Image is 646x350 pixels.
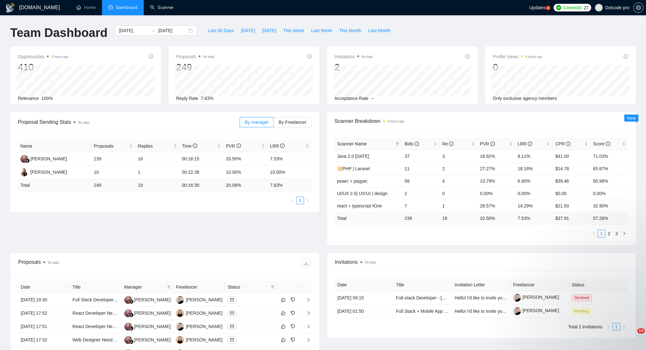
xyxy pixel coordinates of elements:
[267,179,311,192] td: 7.63 %
[553,212,590,224] td: $ 37.91
[149,54,153,59] span: info-circle
[122,281,173,293] th: Manager
[25,158,30,163] img: gigradar-bm.png
[622,232,626,235] span: right
[304,197,312,204] button: right
[72,311,141,316] a: React Developer Needed for SaaS
[279,25,308,36] button: This Week
[179,166,223,179] td: 00:22:38
[592,232,596,235] span: left
[569,279,628,291] th: Status
[245,120,269,125] span: By manager
[20,155,28,163] img: DS
[186,296,222,303] div: [PERSON_NAME]
[396,309,577,314] a: Full Stack + Mobile App Development & Maintenance partner for Stock Market Analysis App
[477,212,515,224] td: 20.50 %
[304,197,312,204] li: Next Page
[91,140,135,152] th: Proposals
[150,28,156,33] span: swap-right
[362,55,373,59] span: No data
[633,5,643,10] a: setting
[108,5,113,10] span: dashboard
[563,4,582,11] span: Connects:
[124,310,171,315] a: DS[PERSON_NAME]
[129,326,134,331] img: gigradar-bm.png
[513,294,521,302] img: c1mB8-e_gDE6T-a6-_2Lo1IVtBiQeSaBU5QXALP7m7GHbIy9CLLQBCSzh7JM9T1CUp
[515,199,553,212] td: 14.29%
[513,307,521,315] img: c1mB8-e_gDE6T-a6-_2Lo1IVtBiQeSaBU5QXALP7m7GHbIy9CLLQBCSzh7JM9T1CUp
[124,336,132,344] img: DS
[402,212,439,224] td: 239
[176,61,214,73] div: 249
[270,143,285,149] span: LRR
[72,297,191,302] a: Full Stack Developer – FastAPI, PostgreSQL, Next.js, Azure
[18,96,39,101] span: Relevance
[308,25,336,36] button: Last Week
[613,230,621,237] li: 3
[553,150,590,162] td: $41.00
[138,143,172,150] span: Replies
[134,323,171,330] div: [PERSON_NAME]
[176,324,222,329] a: YP[PERSON_NAME]
[591,187,628,199] td: 0.00%
[477,187,515,199] td: 0.00%
[368,27,390,34] span: Last Month
[18,140,91,152] th: Name
[591,150,628,162] td: 71.03%
[124,324,171,329] a: DS[PERSON_NAME]
[70,293,121,307] td: Full Stack Developer – FastAPI, PostgreSQL, Next.js, Azure
[289,309,297,317] button: dislike
[158,27,187,34] input: End date
[70,333,121,347] td: Web Designer Needed To Touch Up Design - Attention To Detail
[393,279,452,291] th: Title
[91,166,135,179] td: 10
[402,162,439,175] td: 11
[289,323,297,330] button: dislike
[223,166,267,179] td: 10.00%
[402,199,439,212] td: 7
[186,323,222,330] div: [PERSON_NAME]
[311,27,332,34] span: Last Week
[173,281,225,293] th: Freelancer
[515,162,553,175] td: 18.18%
[18,333,70,347] td: [DATE] 17:32
[590,230,598,237] button: left
[18,320,70,333] td: [DATE] 17:51
[5,3,15,13] img: logo
[591,212,628,224] td: 57.26 %
[605,230,613,237] li: 2
[465,54,470,59] span: info-circle
[477,150,515,162] td: 18.92%
[566,142,570,146] span: info-circle
[336,25,365,36] button: This Month
[134,336,171,343] div: [PERSON_NAME]
[291,199,294,202] span: left
[515,187,553,199] td: 0.00%
[546,6,550,10] a: 5
[335,279,394,291] th: Date
[621,230,628,237] button: right
[119,27,148,34] input: Start date
[20,168,28,176] img: YD
[624,328,640,344] iframe: Intercom live chat
[279,120,306,125] span: By Freelancer
[598,230,605,237] a: 1
[271,285,274,289] span: filter
[335,212,402,224] td: Total
[186,336,222,343] div: [PERSON_NAME]
[124,337,171,342] a: DS[PERSON_NAME]
[301,311,311,315] span: right
[440,162,477,175] td: 2
[480,141,495,146] span: PVR
[339,27,361,34] span: This Month
[515,175,553,187] td: 6.90%
[528,142,532,146] span: info-circle
[337,154,369,159] a: Java 2.0 [DATE]
[301,258,311,268] button: download
[18,258,165,268] div: Proposals
[18,293,70,307] td: [DATE] 19:30
[129,339,134,344] img: gigradar-bm.png
[553,199,590,212] td: $21.50
[442,141,454,146] span: Re
[280,143,285,148] span: info-circle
